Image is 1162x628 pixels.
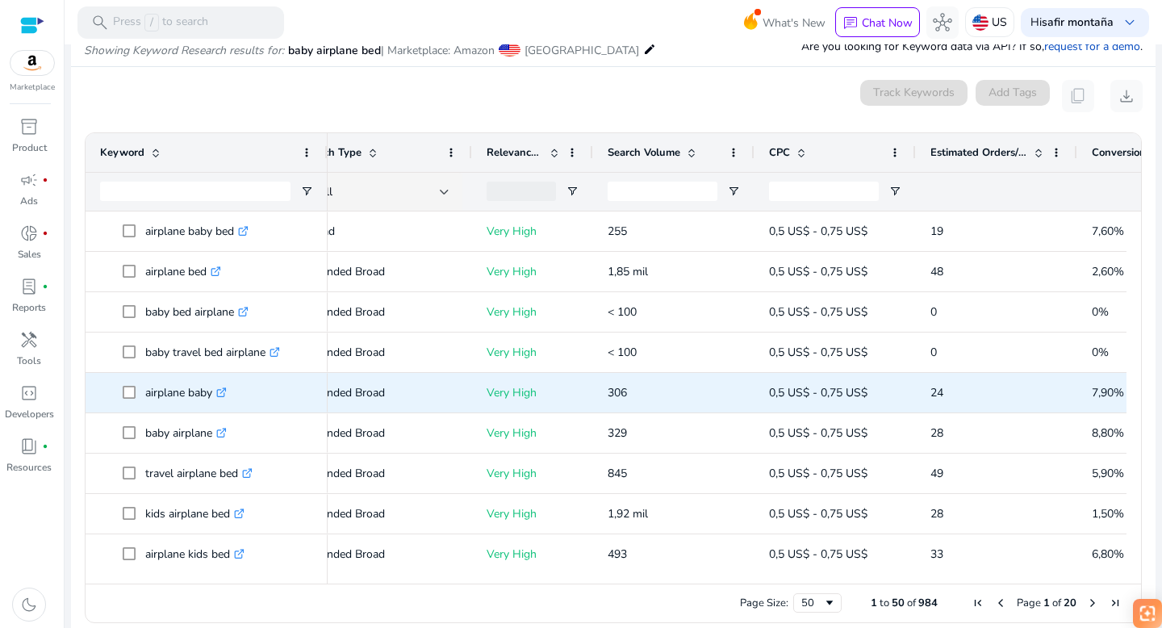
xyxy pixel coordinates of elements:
span: chat [842,15,859,31]
span: fiber_manual_record [42,230,48,237]
button: Open Filter Menu [566,185,579,198]
div: First Page [972,597,984,609]
p: Extended Broad [305,538,458,571]
img: amazon.svg [10,51,54,75]
p: Tools [17,354,41,368]
span: Relevance Score [487,145,543,160]
span: 0,5 US$ - 0,75 US$ [769,506,867,521]
div: 50 [801,596,823,610]
span: 0,5 US$ - 0,75 US$ [769,546,867,562]
span: baby airplane bed [288,43,381,58]
span: 0 [930,345,937,360]
span: 28 [930,425,943,441]
p: Developers [5,407,54,421]
span: 306 [608,385,627,400]
p: airplane baby bed [145,215,249,248]
span: fiber_manual_record [42,177,48,183]
img: us.svg [972,15,989,31]
p: Resources [6,460,52,475]
span: < 100 [608,345,637,360]
button: hub [926,6,959,39]
p: baby bed airplane [145,295,249,329]
span: book_4 [19,437,39,456]
span: inventory_2 [19,117,39,136]
p: baby airplane [145,417,227,450]
p: Extended Broad [305,336,458,369]
span: 845 [608,466,627,481]
input: Keyword Filter Input [100,182,290,201]
span: Keyword [100,145,144,160]
span: 48 [930,264,943,279]
span: of [1052,596,1061,610]
span: 1,50% [1092,506,1124,521]
span: 0 [930,304,937,320]
p: Marketplace [10,82,55,94]
div: Previous Page [994,597,1007,609]
p: Sales [18,247,41,262]
span: Match Type [305,145,362,160]
p: Very High [487,538,579,571]
span: < 100 [608,304,637,320]
button: chatChat Now [835,7,920,38]
span: 0,5 US$ - 0,75 US$ [769,264,867,279]
span: 0% [1092,304,1109,320]
span: search [90,13,110,32]
input: Search Volume Filter Input [608,182,717,201]
p: Very High [487,417,579,450]
span: What's New [763,9,826,37]
span: 0,5 US$ - 0,75 US$ [769,224,867,239]
span: keyboard_arrow_down [1120,13,1139,32]
p: Product [12,140,47,155]
span: download [1117,86,1136,106]
span: 255 [608,224,627,239]
span: Estimated Orders/Month [930,145,1027,160]
span: 0,5 US$ - 0,75 US$ [769,345,867,360]
i: Showing Keyword Research results for: [84,43,284,58]
div: Last Page [1109,597,1122,609]
p: Very High [487,336,579,369]
span: lab_profile [19,277,39,296]
button: Open Filter Menu [727,185,740,198]
p: Very High [487,497,579,530]
p: Extended Broad [305,255,458,288]
span: 8,80% [1092,425,1124,441]
span: 19 [930,224,943,239]
span: of [907,596,916,610]
p: Very High [487,457,579,490]
p: Very High [487,255,579,288]
span: 50 [892,596,905,610]
p: airplane kids bed [145,538,245,571]
p: Chat Now [862,15,913,31]
div: Next Page [1086,597,1099,609]
span: fiber_manual_record [42,283,48,290]
p: Extended Broad [305,497,458,530]
span: 20 [1064,596,1076,610]
span: 0,5 US$ - 0,75 US$ [769,466,867,481]
span: Search Volume [608,145,680,160]
span: [GEOGRAPHIC_DATA] [525,43,639,58]
span: handyman [19,330,39,350]
span: Page [1017,596,1041,610]
span: 1 [1043,596,1050,610]
span: 1,85 mil [608,264,648,279]
span: code_blocks [19,383,39,403]
span: hub [933,13,952,32]
span: 49 [930,466,943,481]
span: dark_mode [19,595,39,614]
p: Broad [305,215,458,248]
button: Open Filter Menu [300,185,313,198]
span: / [144,14,159,31]
p: Extended Broad [305,417,458,450]
span: 0,5 US$ - 0,75 US$ [769,304,867,320]
p: airplane baby [145,376,227,409]
p: travel airplane bed [145,457,253,490]
p: Press to search [113,14,208,31]
span: 0% [1092,345,1109,360]
span: 6,80% [1092,546,1124,562]
button: download [1110,80,1143,112]
b: safir montaña [1042,15,1114,30]
p: Extended Broad [305,295,458,329]
mat-icon: edit [643,40,656,59]
span: 5,90% [1092,466,1124,481]
p: Ads [20,194,38,208]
